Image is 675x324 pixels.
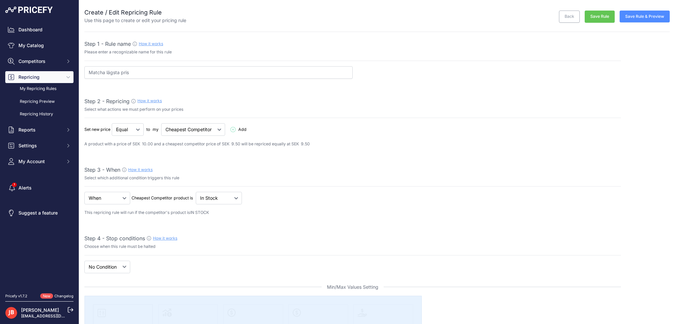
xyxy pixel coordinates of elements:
[18,158,62,165] span: My Account
[40,293,53,299] span: New
[5,24,73,36] a: Dashboard
[190,210,209,215] span: IN STOCK
[137,98,162,103] a: How it works
[5,55,73,67] button: Competitors
[128,167,153,172] a: How it works
[84,17,186,24] p: Use this page to create or edit your pricing rule
[84,66,353,79] input: 1% Below my cheapest competitor
[5,124,73,136] button: Reports
[84,166,120,173] span: Step 3 - When
[84,49,621,55] p: Please enter a recognizable name for this rule
[84,98,130,104] span: Step 2 - Repricing
[54,294,73,298] a: Changelog
[84,175,621,181] p: Select which additional condition triggers this rule
[84,106,621,113] p: Select what actions we must perform on your prices
[5,207,73,219] a: Suggest a feature
[5,83,73,95] a: My Repricing Rules
[5,293,27,299] div: Pricefy v1.7.2
[153,127,159,133] p: my
[5,108,73,120] a: Repricing History
[84,41,131,47] span: Step 1 - Rule name
[84,210,621,216] p: This repricing rule will run if the competitor's product is
[5,156,73,167] button: My Account
[146,127,150,133] p: to
[139,41,163,46] a: How it works
[18,58,62,65] span: Competitors
[84,141,621,147] p: A product with a price of SEK 10.00 and a cheapest competitor price of SEK 9.50 will be repriced ...
[5,7,53,13] img: Pricefy Logo
[559,11,580,23] a: Back
[5,96,73,107] a: Repricing Preview
[18,127,62,133] span: Reports
[620,11,670,22] button: Save Rule & Preview
[18,142,62,149] span: Settings
[5,24,73,285] nav: Sidebar
[21,307,59,313] a: [PERSON_NAME]
[585,11,615,23] button: Save Rule
[5,71,73,83] button: Repricing
[18,74,62,80] span: Repricing
[132,195,172,201] p: Cheapest Competitor
[84,235,145,242] span: Step 4 - Stop conditions
[84,127,110,133] p: Set new price
[84,8,186,17] h2: Create / Edit Repricing Rule
[153,236,177,241] a: How it works
[174,195,193,201] p: product is
[84,244,621,250] p: Choose when this rule must be halted
[5,182,73,194] a: Alerts
[21,313,90,318] a: [EMAIL_ADDRESS][DOMAIN_NAME]
[238,127,247,133] span: Add
[5,140,73,152] button: Settings
[5,40,73,51] a: My Catalog
[322,284,384,290] span: Min/Max Values Setting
